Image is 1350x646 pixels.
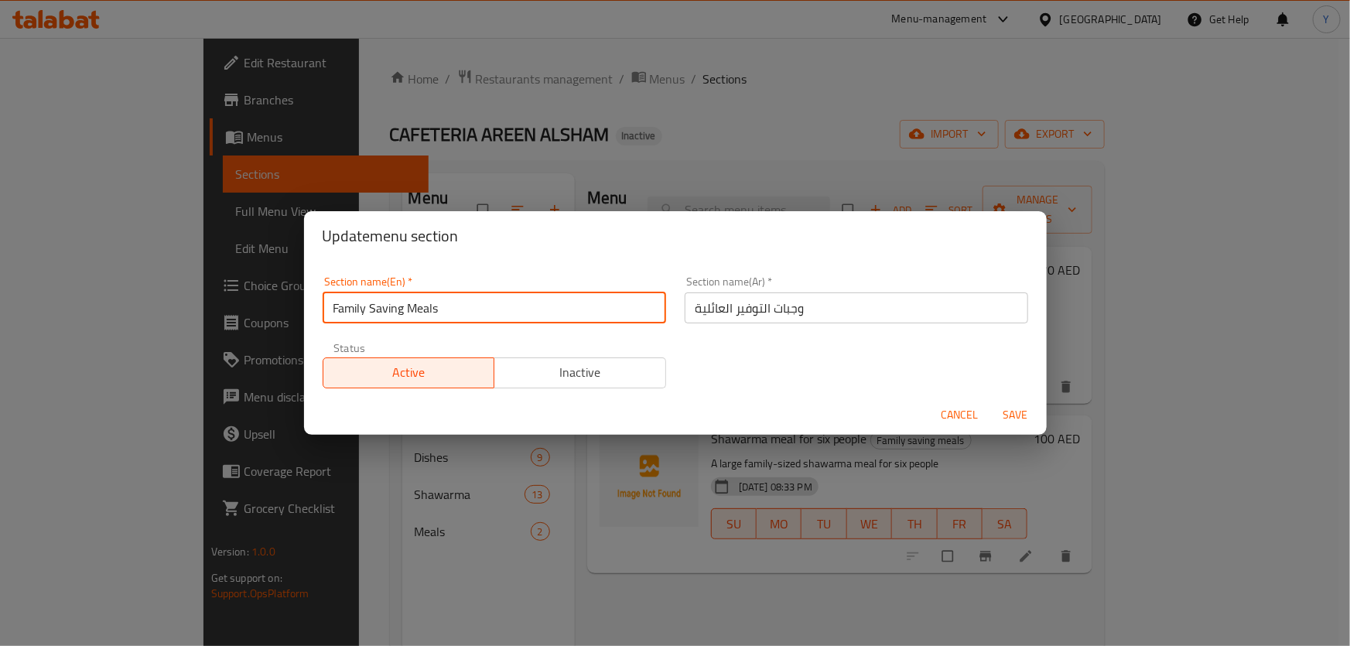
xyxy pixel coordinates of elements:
button: Save [991,401,1041,429]
span: Cancel [942,405,979,425]
h2: Update menu section [323,224,1028,248]
span: Save [997,405,1034,425]
span: Active [330,361,489,384]
span: Inactive [501,361,660,384]
button: Active [323,357,495,388]
button: Cancel [935,401,985,429]
input: Please enter section name(ar) [685,292,1028,323]
input: Please enter section name(en) [323,292,666,323]
button: Inactive [494,357,666,388]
